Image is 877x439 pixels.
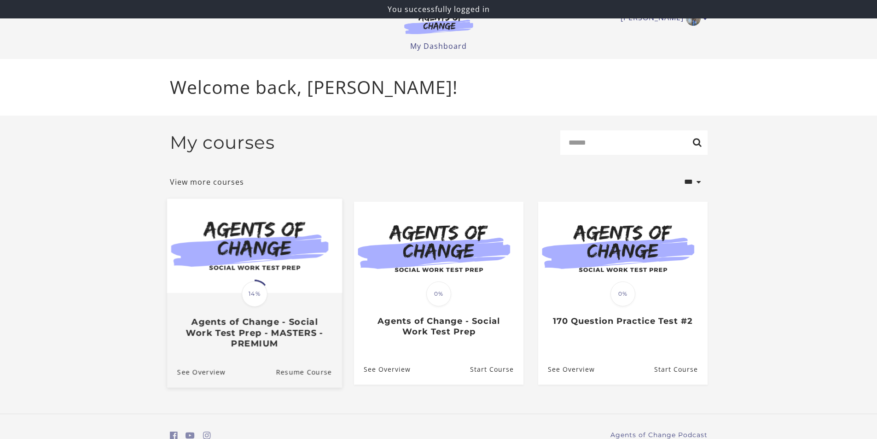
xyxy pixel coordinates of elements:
[276,356,342,387] a: Agents of Change - Social Work Test Prep - MASTERS - PREMIUM: Resume Course
[654,354,707,384] a: 170 Question Practice Test #2: Resume Course
[170,132,275,153] h2: My courses
[170,176,244,187] a: View more courses
[354,354,411,384] a: Agents of Change - Social Work Test Prep: See Overview
[170,74,708,101] p: Welcome back, [PERSON_NAME]!
[4,4,873,15] p: You successfully logged in
[470,354,523,384] a: Agents of Change - Social Work Test Prep: Resume Course
[242,281,267,307] span: 14%
[364,316,513,337] h3: Agents of Change - Social Work Test Prep
[548,316,697,327] h3: 170 Question Practice Test #2
[177,316,331,349] h3: Agents of Change - Social Work Test Prep - MASTERS - PREMIUM
[167,356,225,387] a: Agents of Change - Social Work Test Prep - MASTERS - PREMIUM: See Overview
[426,281,451,306] span: 0%
[610,281,635,306] span: 0%
[395,13,483,34] img: Agents of Change Logo
[410,41,467,51] a: My Dashboard
[538,354,595,384] a: 170 Question Practice Test #2: See Overview
[621,11,703,26] a: Toggle menu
